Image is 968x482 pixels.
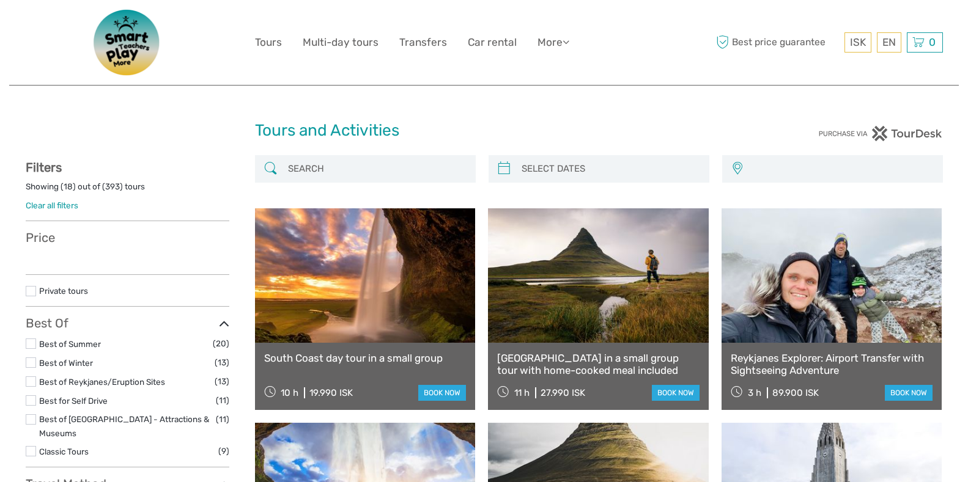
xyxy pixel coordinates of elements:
span: Best price guarantee [714,32,841,53]
span: (20) [213,337,229,351]
span: (11) [216,393,229,407]
div: Showing ( ) out of ( ) tours [26,181,229,200]
a: [GEOGRAPHIC_DATA] in a small group tour with home-cooked meal included [497,352,700,377]
a: Best of [GEOGRAPHIC_DATA] - Attractions & Museums [39,414,209,438]
strong: Filters [26,160,62,175]
a: South Coast day tour in a small group [264,352,467,364]
img: PurchaseViaTourDesk.png [818,126,942,141]
span: (9) [218,444,229,458]
label: 18 [64,181,73,192]
h3: Price [26,230,229,245]
a: Tours [255,34,282,51]
img: 3577-08614e58-788b-417f-8607-12aa916466bf_logo_big.png [78,9,176,76]
a: Classic Tours [39,447,89,456]
div: 89.900 ISK [772,387,819,398]
a: Best of Reykjanes/Eruption Sites [39,377,165,387]
div: 19.990 ISK [309,387,353,398]
input: SEARCH [283,158,470,180]
span: (13) [215,374,229,389]
a: Private tours [39,286,88,296]
a: Transfers [399,34,447,51]
span: (13) [215,356,229,370]
a: book now [652,385,700,401]
span: 11 h [514,387,530,398]
h1: Tours and Activities [255,121,714,141]
span: 3 h [748,387,761,398]
span: 0 [927,36,937,48]
input: SELECT DATES [517,158,703,180]
label: 393 [105,181,120,192]
a: Best of Summer [39,339,101,349]
a: Reykjanes Explorer: Airport Transfer with Sightseeing Adventure [731,352,933,377]
a: Best for Self Drive [39,396,108,406]
a: Multi-day tours [303,34,379,51]
div: EN [877,32,901,53]
span: ISK [850,36,866,48]
a: More [538,34,569,51]
a: Clear all filters [26,200,78,210]
a: book now [885,385,933,401]
a: Best of Winter [39,358,93,368]
span: 10 h [281,387,298,398]
a: book now [418,385,466,401]
span: (11) [216,412,229,426]
h3: Best Of [26,316,229,330]
a: Car rental [468,34,517,51]
div: 27.990 ISK [541,387,585,398]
